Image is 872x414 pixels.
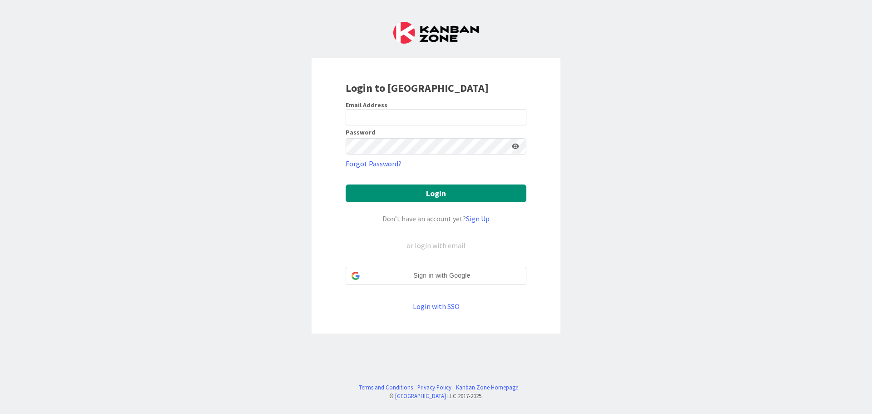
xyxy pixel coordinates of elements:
a: Kanban Zone Homepage [456,383,518,392]
div: or login with email [404,240,468,251]
div: Sign in with Google [346,267,526,285]
a: Sign Up [466,214,490,223]
div: © LLC 2017- 2025 . [354,392,518,400]
a: Forgot Password? [346,158,401,169]
a: Login with SSO [413,302,460,311]
a: [GEOGRAPHIC_DATA] [395,392,446,399]
b: Login to [GEOGRAPHIC_DATA] [346,81,489,95]
a: Terms and Conditions [359,383,413,392]
div: Don’t have an account yet? [346,213,526,224]
label: Password [346,129,376,135]
span: Sign in with Google [363,271,520,280]
a: Privacy Policy [417,383,451,392]
label: Email Address [346,101,387,109]
img: Kanban Zone [393,22,479,44]
button: Login [346,185,526,202]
